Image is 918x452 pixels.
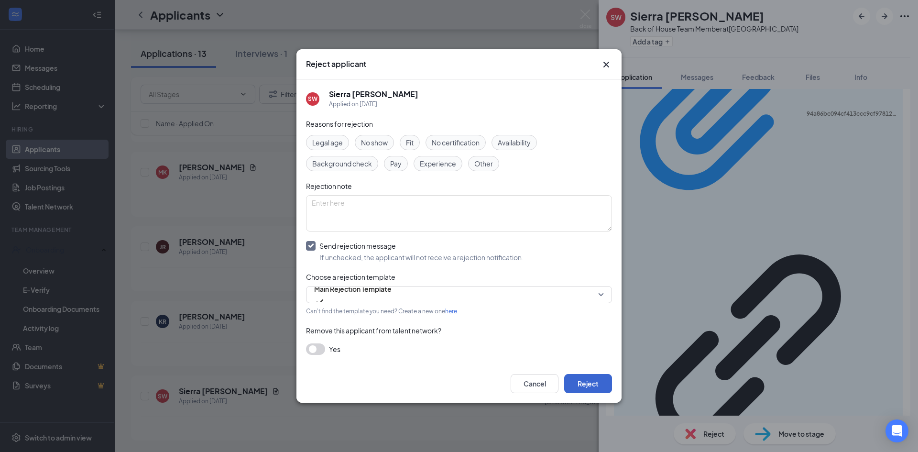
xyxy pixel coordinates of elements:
[406,137,414,148] span: Fit
[306,182,352,190] span: Rejection note
[329,99,418,109] div: Applied on [DATE]
[445,308,457,315] a: here
[312,158,372,169] span: Background check
[329,89,418,99] h5: Sierra [PERSON_NAME]
[329,343,340,355] span: Yes
[601,59,612,70] button: Close
[314,282,392,296] span: Main Rejection Template
[306,59,366,69] h3: Reject applicant
[420,158,456,169] span: Experience
[306,120,373,128] span: Reasons for rejection
[312,137,343,148] span: Legal age
[432,137,480,148] span: No certification
[474,158,493,169] span: Other
[498,137,531,148] span: Availability
[306,326,441,335] span: Remove this applicant from talent network?
[306,273,395,281] span: Choose a rejection template
[306,308,459,315] span: Can't find the template you need? Create a new one .
[361,137,388,148] span: No show
[308,95,317,103] div: SW
[511,374,558,393] button: Cancel
[885,419,908,442] div: Open Intercom Messenger
[390,158,402,169] span: Pay
[564,374,612,393] button: Reject
[314,296,326,308] svg: Checkmark
[601,59,612,70] svg: Cross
